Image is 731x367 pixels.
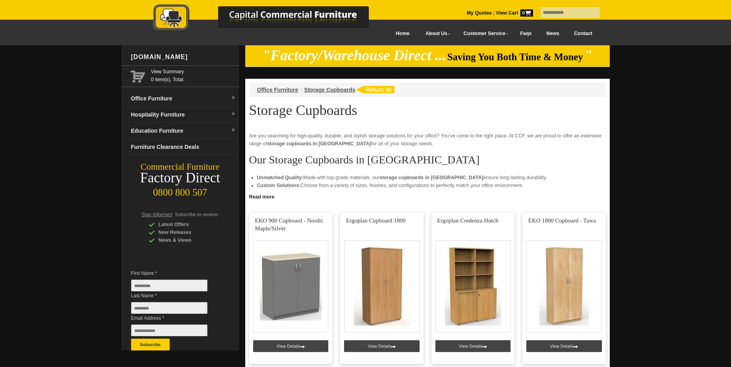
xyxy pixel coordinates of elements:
[417,25,455,43] a: About Us
[257,183,301,188] strong: Custom Solutions:
[494,10,533,16] a: View Cart0
[467,10,492,16] a: My Quotes
[304,87,355,93] a: Storage Cupboards
[122,172,239,183] div: Factory Direct
[149,236,224,244] div: News & Views
[128,139,239,155] a: Furniture Clearance Deals
[300,86,302,94] li: ›
[131,292,219,300] span: Last Name *
[355,86,394,93] img: return to
[447,52,583,62] span: Saving You Both Time & Money
[262,47,446,63] em: "Factory/Warehouse Direct ...
[257,175,304,180] strong: Unmatched Quality:
[131,314,219,322] span: Email Address *
[584,47,592,63] em: "
[257,182,598,189] li: Choose from a variety of sizes, finishes, and configurations to perfectly match your office envir...
[257,87,298,93] a: Office Furniture
[249,132,606,148] p: Are you searching for high-quality, durable, and stylish storage solutions for your office? You’v...
[131,4,407,35] a: Capital Commercial Furniture Logo
[122,183,239,198] div: 0800 800 507
[455,25,513,43] a: Customer Service
[131,324,207,336] input: Email Address *
[142,212,172,217] span: Stay Informed
[149,221,224,228] div: Latest Offers
[231,128,236,133] img: dropdown
[231,96,236,100] img: dropdown
[379,175,483,180] strong: storage cupboards in [GEOGRAPHIC_DATA]
[175,212,219,217] span: Subscribe to receive:
[249,103,606,118] h1: Storage Cupboards
[513,25,539,43] a: Faqs
[128,91,239,107] a: Office Furnituredropdown
[496,10,533,16] strong: View Cart
[231,112,236,117] img: dropdown
[566,25,600,43] a: Contact
[249,154,606,166] h2: Our Storage Cupboards in [GEOGRAPHIC_DATA]
[520,9,533,17] span: 0
[245,191,610,201] a: Click to read more
[131,339,170,350] button: Subscribe
[257,189,598,197] li: Our customer service team is right here in [GEOGRAPHIC_DATA] to assist you with any queries or co...
[257,174,598,182] li: Made with top-grade materials, our ensure long-lasting durability.
[539,25,566,43] a: News
[131,280,207,291] input: First Name *
[267,141,371,146] strong: storage cupboards in [GEOGRAPHIC_DATA]
[122,161,239,172] div: Commercial Furniture
[131,4,407,33] img: Capital Commercial Furniture Logo
[128,107,239,123] a: Hospitality Furnituredropdown
[131,302,207,314] input: Last Name *
[131,269,219,277] span: First Name *
[149,228,224,236] div: New Releases
[257,191,302,196] strong: NZ-Based Support:
[151,68,236,82] span: 0 item(s), Total:
[151,68,236,76] a: View Summary
[128,123,239,139] a: Education Furnituredropdown
[128,45,239,69] div: [DOMAIN_NAME]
